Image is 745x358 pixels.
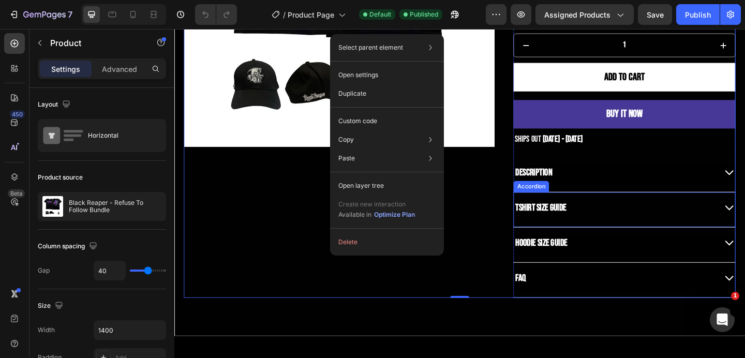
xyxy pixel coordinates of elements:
[288,9,334,20] span: Product Page
[38,173,83,182] div: Product source
[731,292,739,300] span: 1
[470,82,510,103] div: Buy it now
[374,210,415,219] div: Optimize Plan
[370,114,399,125] span: Ships out
[544,9,610,20] span: Assigned Products
[338,70,378,80] p: Open settings
[38,98,72,112] div: Layout
[195,4,237,25] div: Undo/Redo
[8,189,25,198] div: Beta
[369,10,391,19] span: Default
[371,167,406,176] div: Accordion
[42,196,63,217] img: product feature img
[334,233,440,251] button: Delete
[371,149,411,162] p: Description
[38,266,50,275] div: Gap
[38,325,55,335] div: Width
[338,181,384,190] p: Open layer tree
[369,37,610,68] button: Add to cart
[68,8,72,21] p: 7
[102,64,137,74] p: Advanced
[4,4,77,25] button: 7
[51,64,80,74] p: Settings
[38,240,99,253] div: Column spacing
[535,4,634,25] button: Assigned Products
[38,299,65,313] div: Size
[468,45,512,60] div: Add to cart
[50,37,138,49] p: Product
[338,199,415,210] p: Create new interaction
[338,154,355,163] p: Paste
[338,89,366,98] p: Duplicate
[283,9,286,20] span: /
[371,226,427,239] p: HOODIE Size Guide
[710,307,735,332] iframe: Intercom live chat
[338,135,354,144] p: Copy
[647,10,664,19] span: Save
[69,199,161,214] p: Black Reaper - Refuse To Follow Bundle
[676,4,720,25] button: Publish
[338,211,371,218] span: Available in
[374,210,415,220] button: Optimize Plan
[10,110,25,118] div: 450
[94,261,125,280] input: Auto
[685,9,711,20] div: Publish
[174,29,745,358] iframe: Design area
[338,116,377,126] p: Custom code
[400,114,444,125] span: [DATE] - [DATE]
[371,187,426,201] p: TSHIRT Size Guide
[371,264,382,277] p: FAQ
[88,124,151,147] div: Horizontal
[338,43,403,52] p: Select parent element
[584,5,610,30] button: increment
[410,10,438,19] span: Published
[369,77,610,108] button: Buy it now
[638,4,672,25] button: Save
[395,5,584,30] input: quantity
[94,321,166,339] input: Auto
